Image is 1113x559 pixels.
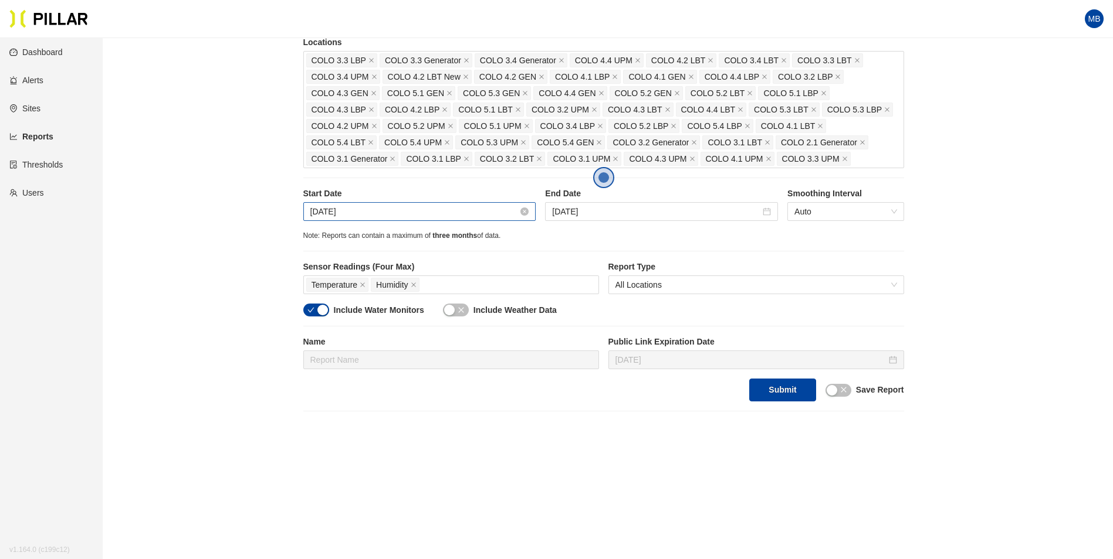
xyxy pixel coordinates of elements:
[597,123,603,130] span: close
[782,152,840,165] span: COLO 3.3 UPM
[615,276,897,294] span: All Locations
[9,104,40,113] a: environmentSites
[444,139,450,146] span: close
[724,54,779,67] span: COLO 3.4 LBT
[787,188,904,200] label: Smoothing Interval
[371,123,377,130] span: close
[821,90,827,97] span: close
[762,74,767,81] span: close
[598,90,604,97] span: close
[480,54,556,67] span: COLO 3.4 Generator
[691,139,697,146] span: close
[9,188,44,197] a: teamUsers
[312,87,368,100] span: COLO 4.3 GEN
[360,282,366,289] span: close
[781,136,857,149] span: COLO 2.1 Generator
[376,278,408,291] span: Humidity
[303,36,904,49] label: Locations
[524,123,530,130] span: close
[432,231,477,240] span: three months
[479,70,536,83] span: COLO 4.2 GEN
[388,70,461,83] span: COLO 4.2 LBT New
[835,74,841,81] span: close
[559,57,564,64] span: close
[860,139,865,146] span: close
[764,139,770,146] span: close
[688,74,694,81] span: close
[761,120,816,132] span: COLO 4.1 LBT
[856,384,904,396] label: Save Report
[307,306,314,313] span: check
[480,152,534,165] span: COLO 3.2 LBT
[797,54,852,67] span: COLO 3.3 LBT
[312,278,358,291] span: Temperature
[515,107,521,114] span: close
[9,76,43,85] a: alertAlerts
[312,54,366,67] span: COLO 3.3 LBP
[674,90,680,97] span: close
[811,107,817,114] span: close
[608,336,904,348] label: Public Link Expiration Date
[687,120,742,132] span: COLO 5.4 LBP
[842,156,848,163] span: close
[628,70,685,83] span: COLO 4.1 GEN
[303,350,599,369] input: Report Name
[635,57,641,64] span: close
[9,160,63,169] a: exceptionThresholds
[615,353,887,366] input: Oct 9, 2025
[312,70,369,83] span: COLO 3.4 UPM
[705,70,759,83] span: COLO 4.4 LBP
[854,57,860,64] span: close
[448,123,454,130] span: close
[371,90,377,97] span: close
[608,261,904,273] label: Report Type
[754,103,808,116] span: COLO 5.3 LBT
[781,57,787,64] span: close
[651,54,706,67] span: COLO 4.2 LBT
[464,156,469,163] span: close
[385,54,461,67] span: COLO 3.3 Generator
[464,57,469,64] span: close
[545,188,778,200] label: End Date
[671,123,676,130] span: close
[463,87,520,100] span: COLO 5.3 GEN
[520,207,529,216] span: close-circle
[614,120,668,132] span: COLO 5.2 LBP
[522,90,528,97] span: close
[708,136,762,149] span: COLO 3.1 LBT
[368,107,374,114] span: close
[840,386,847,393] span: close
[9,47,63,57] a: dashboardDashboard
[612,74,618,81] span: close
[629,152,686,165] span: COLO 4.3 UPM
[532,103,589,116] span: COLO 3.2 UPM
[884,107,890,114] span: close
[446,90,452,97] span: close
[303,336,599,348] label: Name
[596,139,602,146] span: close
[738,107,743,114] span: close
[778,70,833,83] span: COLO 3.2 LBP
[689,156,695,163] span: close
[442,107,448,114] span: close
[368,57,374,64] span: close
[665,107,671,114] span: close
[539,74,544,81] span: close
[310,205,519,218] input: Sep 18, 2025
[371,74,377,81] span: close
[794,203,897,220] span: Auto
[591,107,597,114] span: close
[368,139,374,146] span: close
[406,152,461,165] span: COLO 3.1 LBP
[303,261,599,273] label: Sensor Readings (Four Max)
[9,9,88,28] a: Pillar Technologies
[613,136,689,149] span: COLO 3.2 Generator
[766,156,772,163] span: close
[827,103,882,116] span: COLO 5.3 LBP
[706,152,763,165] span: COLO 4.1 UPM
[458,306,465,313] span: close
[681,103,736,116] span: COLO 4.4 LBT
[552,205,760,218] input: Sep 25, 2025
[464,120,522,132] span: COLO 5.1 UPM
